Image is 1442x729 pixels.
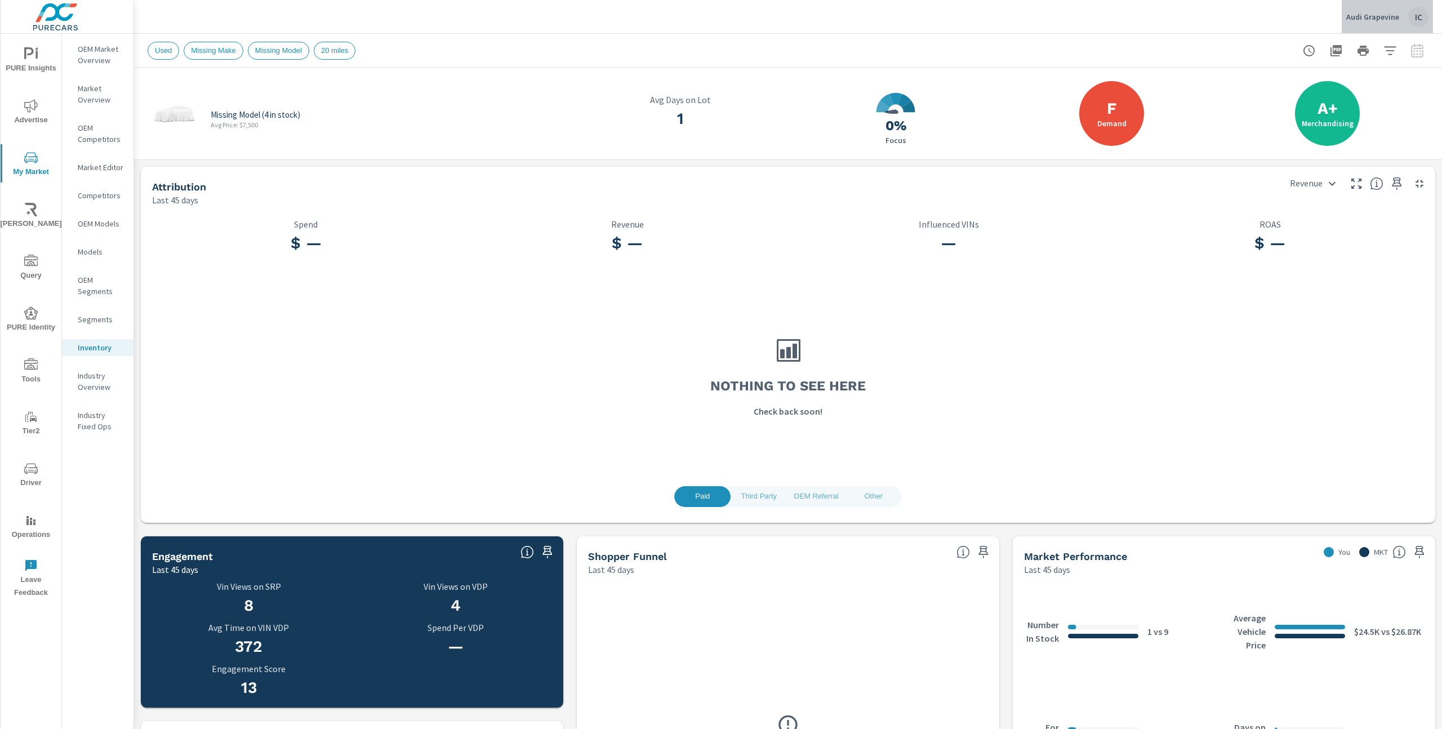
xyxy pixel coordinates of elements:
p: Models [78,246,124,257]
p: OEM Market Overview [78,43,124,66]
p: Last 45 days [152,563,198,576]
p: Segments [78,314,124,325]
h5: Shopper Funnel [588,550,667,562]
div: Industry Fixed Ops [62,407,133,435]
div: OEM Segments [62,272,133,300]
h2: F [1107,99,1116,118]
span: Advertise [4,99,58,127]
div: OEM Models [62,215,133,232]
p: Spend [152,219,460,229]
p: Focus [885,135,907,145]
span: OEM Referral [794,490,838,503]
p: Audi Grapevine [1346,12,1399,22]
span: Third Party [737,490,780,503]
span: Know where every customer is during their purchase journey. View customer activity from first cli... [956,545,970,559]
p: Avg Days on Lot [579,95,781,105]
div: Market Editor [62,159,133,176]
p: vs $26.87K [1379,625,1421,638]
p: Industry Overview [78,370,124,393]
span: See what makes and models are getting noticed based off a score of 0 to 100, with 100 representin... [520,545,534,559]
span: Missing Model [248,46,309,55]
p: Vin Views on SRP [152,581,345,592]
h3: 0% [885,116,907,135]
h3: — [359,637,552,656]
p: Avg Price: $7,500 [211,120,258,130]
p: Industry Fixed Ops [78,410,124,432]
p: OEM Segments [78,274,124,297]
h3: 372 [152,637,345,656]
span: PURE Identity [4,306,58,334]
span: Used [148,46,179,55]
h5: Attribution [152,181,206,193]
div: OEM Market Overview [62,41,133,69]
h5: Engagement [152,550,213,562]
div: Industry Overview [62,367,133,395]
p: Market Overview [78,83,124,105]
span: Understand your inventory, price and days to sell compared to other dealers in your market. [1392,545,1406,559]
span: Other [852,490,895,503]
p: Average Vehicle Price [1231,611,1266,652]
span: Save this to your personalized report [974,543,993,561]
p: $24.5K [1354,625,1379,638]
p: 1 [1147,625,1152,638]
p: vs 9 [1152,625,1168,638]
span: PURE Insights [4,47,58,75]
p: OEM Competitors [78,122,124,145]
label: Demand [1097,118,1127,128]
h3: $ — [152,234,460,253]
p: Missing Model (4 in stock) [211,110,300,120]
p: Last 45 days [1024,563,1070,576]
span: Save this to your personalized report [538,543,557,561]
p: Check back soon! [754,404,822,418]
div: Inventory [62,339,133,356]
button: Make Fullscreen [1347,175,1365,193]
button: Print Report [1352,39,1374,62]
span: Tier2 [4,410,58,438]
div: Models [62,243,133,260]
div: nav menu [1,34,61,604]
div: Segments [62,311,133,328]
div: Competitors [62,187,133,204]
h3: 1 [579,109,781,128]
span: Save this to your personalized report [1388,175,1406,193]
p: MKT [1374,546,1388,558]
h3: $ — [1116,234,1425,253]
span: Paid [681,490,724,503]
span: 20 miles [314,46,355,55]
span: Operations [4,514,58,541]
p: Number In Stock [1024,618,1059,645]
button: Apply Filters [1379,39,1401,62]
p: Avg Time on VIN VDP [152,623,345,633]
span: See which channels are bringing the greatest return on your investment. The sale of each VIN can ... [1370,177,1383,190]
span: Save this to your personalized report [1410,543,1428,561]
p: Market Editor [78,162,124,173]
p: Engagement Score [152,664,345,674]
div: IC [1408,7,1428,27]
p: You [1338,546,1350,558]
label: Merchandising [1302,118,1354,128]
p: Revenue [474,219,782,229]
div: Revenue [1283,174,1343,193]
p: Spend Per VDP [359,623,552,633]
p: ROAS [1116,219,1425,229]
h3: Nothing to see here [710,376,866,395]
h3: — [795,234,1103,253]
span: My Market [4,151,58,179]
h3: 8 [152,596,345,615]
button: Minimize Widget [1410,175,1428,193]
p: Competitors [78,190,124,201]
h5: Market Performance [1024,550,1127,562]
span: Tools [4,358,58,386]
h3: 4 [359,596,552,615]
img: glamour [152,97,197,131]
div: OEM Competitors [62,119,133,148]
h3: $ — [474,234,782,253]
span: [PERSON_NAME] [4,203,58,230]
span: Missing Make [184,46,242,55]
p: Inventory [78,342,124,353]
h3: 13 [152,678,345,697]
h2: A+ [1318,99,1338,118]
p: Vin Views on VDP [359,581,552,592]
p: Last 45 days [588,563,634,576]
span: Leave Feedback [4,559,58,599]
